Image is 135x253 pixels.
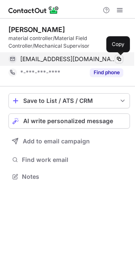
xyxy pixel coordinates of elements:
[8,5,59,15] img: ContactOut v5.3.10
[90,68,123,77] button: Reveal Button
[8,93,130,108] button: save-profile-one-click
[8,171,130,183] button: Notes
[20,55,117,63] span: [EMAIL_ADDRESS][DOMAIN_NAME]
[22,173,127,180] span: Notes
[8,25,65,34] div: [PERSON_NAME]
[8,134,130,149] button: Add to email campaign
[23,118,113,124] span: AI write personalized message
[22,156,127,164] span: Find work email
[8,35,130,50] div: material controller/Material Field Controller/Mechanical Supervisor
[23,97,115,104] div: Save to List / ATS / CRM
[8,154,130,166] button: Find work email
[23,138,90,145] span: Add to email campaign
[8,113,130,129] button: AI write personalized message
